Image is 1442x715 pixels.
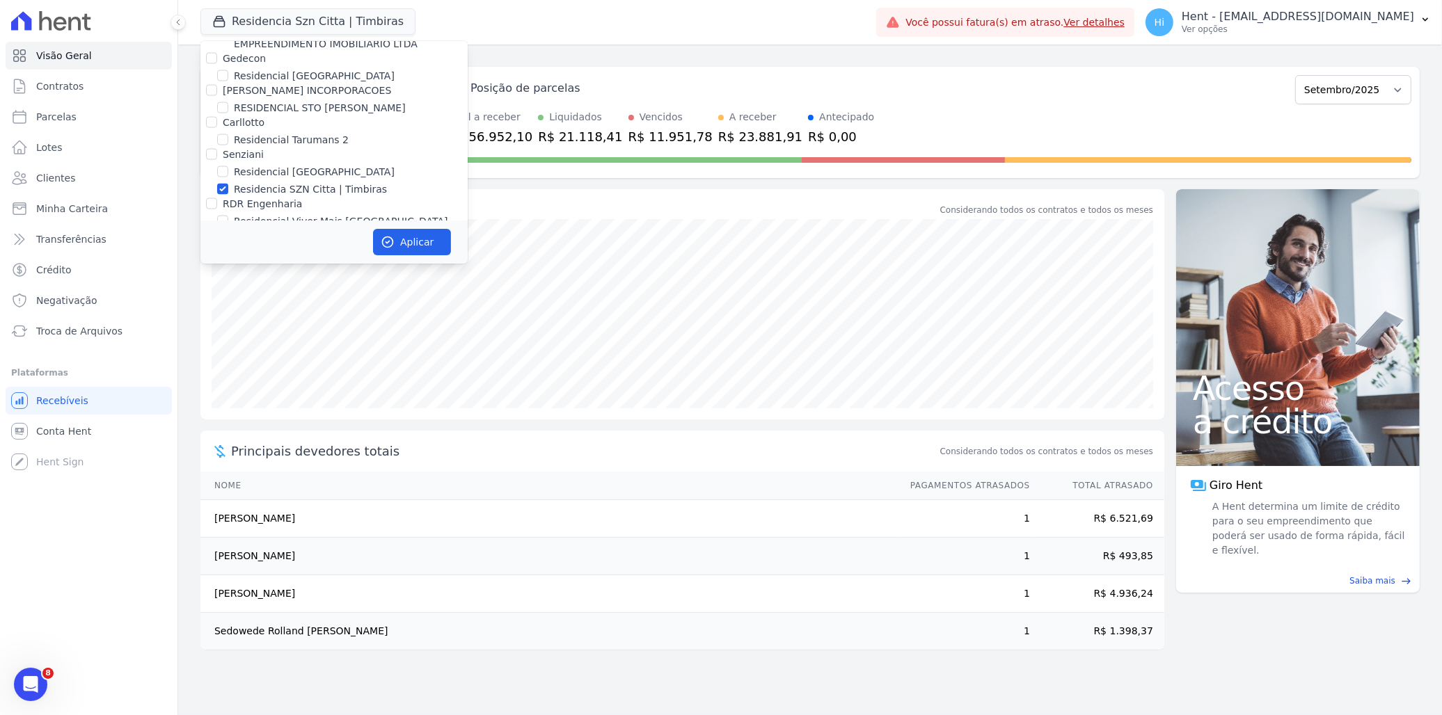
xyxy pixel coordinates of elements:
div: Antecipado [819,110,874,124]
div: Considerando todos os contratos e todos os meses [940,204,1153,216]
span: Visão Geral [36,49,92,63]
td: 1 [897,575,1031,613]
label: Gedecon [223,53,266,64]
a: Crédito [6,256,172,284]
td: R$ 493,85 [1031,538,1164,575]
span: Troca de Arquivos [36,324,122,338]
a: Negativação [6,287,172,314]
a: Transferências [6,225,172,253]
td: Sedowede Rolland [PERSON_NAME] [200,613,897,650]
span: Considerando todos os contratos e todos os meses [940,445,1153,458]
label: RDR Engenharia [223,198,302,209]
div: R$ 21.118,41 [538,127,622,146]
th: Nome [200,472,897,500]
td: [PERSON_NAME] [200,575,897,613]
td: 1 [897,500,1031,538]
span: Lotes [36,140,63,154]
p: Hent - [EMAIL_ADDRESS][DOMAIN_NAME] [1182,10,1414,24]
label: RESIDENCIAL STO [PERSON_NAME] [234,101,406,115]
div: Posição de parcelas [470,80,580,97]
div: Total a receber [448,110,532,124]
span: Você possui fatura(s) em atraso. [905,15,1125,30]
td: R$ 1.398,37 [1031,613,1164,650]
span: Giro Hent [1210,477,1262,494]
div: A receber [729,110,777,124]
span: Clientes [36,171,75,185]
span: Transferências [36,232,106,246]
td: R$ 6.521,69 [1031,500,1164,538]
span: Minha Carteira [36,202,108,216]
a: Visão Geral [6,42,172,70]
span: Negativação [36,294,97,307]
th: Pagamentos Atrasados [897,472,1031,500]
label: Residencial [GEOGRAPHIC_DATA] [234,165,395,179]
iframe: Intercom live chat [14,668,47,701]
td: 1 [897,613,1031,650]
div: Vencidos [640,110,683,124]
th: Total Atrasado [1031,472,1164,500]
span: a crédito [1193,405,1403,438]
div: R$ 0,00 [808,127,874,146]
label: Residencia SZN Citta | Timbiras [234,182,387,197]
div: R$ 11.951,78 [628,127,713,146]
span: Principais devedores totais [231,442,937,460]
td: R$ 4.936,24 [1031,575,1164,613]
button: Residencia Szn Citta | Timbiras [200,8,415,35]
td: [PERSON_NAME] [200,500,897,538]
span: east [1401,576,1411,586]
a: Recebíveis [6,387,172,415]
a: Clientes [6,164,172,192]
span: Hi [1155,17,1164,27]
div: R$ 56.952,10 [448,127,532,146]
div: Saldo devedor total [231,200,937,219]
span: 8 [42,668,54,679]
a: Minha Carteira [6,195,172,223]
span: Crédito [36,263,72,277]
span: Contratos [36,79,84,93]
a: Lotes [6,134,172,161]
div: R$ 23.881,91 [718,127,802,146]
button: Hi Hent - [EMAIL_ADDRESS][DOMAIN_NAME] Ver opções [1134,3,1442,42]
span: Saiba mais [1349,575,1395,587]
label: Residencial Tarumans 2 [234,133,349,147]
span: Parcelas [36,110,77,124]
label: Senziani [223,149,264,160]
label: Residencial Viver Mais [GEOGRAPHIC_DATA] [234,214,448,229]
a: Saiba mais east [1184,575,1411,587]
a: Ver detalhes [1063,17,1125,28]
span: Recebíveis [36,394,88,408]
a: Contratos [6,72,172,100]
span: Conta Hent [36,424,91,438]
span: A Hent determina um limite de crédito para o seu empreendimento que poderá ser usado de forma ráp... [1210,499,1406,558]
span: Acesso [1193,371,1403,405]
a: Conta Hent [6,417,172,445]
label: Residencial [GEOGRAPHIC_DATA] [234,69,395,83]
label: Carllotto [223,117,264,128]
a: Parcelas [6,103,172,131]
button: Aplicar [373,229,451,255]
p: Ver opções [1182,24,1414,35]
div: Liquidados [549,110,602,124]
div: Plataformas [11,364,166,381]
td: 1 [897,538,1031,575]
a: Troca de Arquivos [6,317,172,345]
td: [PERSON_NAME] [200,538,897,575]
label: [PERSON_NAME] INCORPORACOES [223,85,391,96]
